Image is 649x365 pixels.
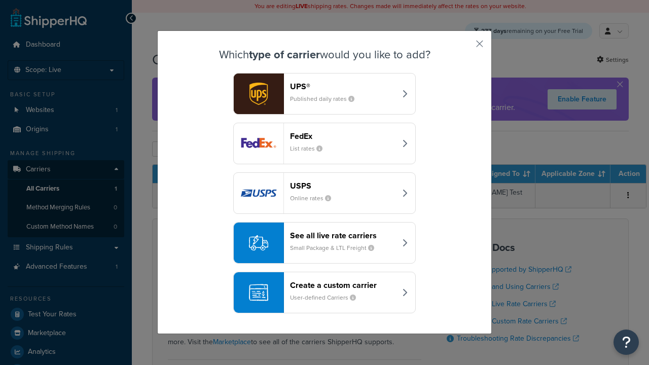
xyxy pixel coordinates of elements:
img: icon-carrier-liverate-becf4550.svg [249,233,268,252]
small: User-defined Carriers [290,293,364,302]
img: icon-carrier-custom-c93b8a24.svg [249,283,268,302]
button: usps logoUSPSOnline rates [233,172,416,214]
img: ups logo [234,74,283,114]
img: usps logo [234,173,283,213]
small: Small Package & LTL Freight [290,243,382,252]
strong: type of carrier [249,46,320,63]
header: FedEx [290,131,396,141]
button: See all live rate carriersSmall Package & LTL Freight [233,222,416,264]
small: List rates [290,144,331,153]
header: UPS® [290,82,396,91]
img: fedEx logo [234,123,283,164]
header: See all live rate carriers [290,231,396,240]
header: Create a custom carrier [290,280,396,290]
small: Published daily rates [290,94,363,103]
header: USPS [290,181,396,191]
button: ups logoUPS®Published daily rates [233,73,416,115]
button: fedEx logoFedExList rates [233,123,416,164]
button: Open Resource Center [614,330,639,355]
h3: Which would you like to add? [183,49,466,61]
small: Online rates [290,194,339,203]
button: Create a custom carrierUser-defined Carriers [233,272,416,313]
